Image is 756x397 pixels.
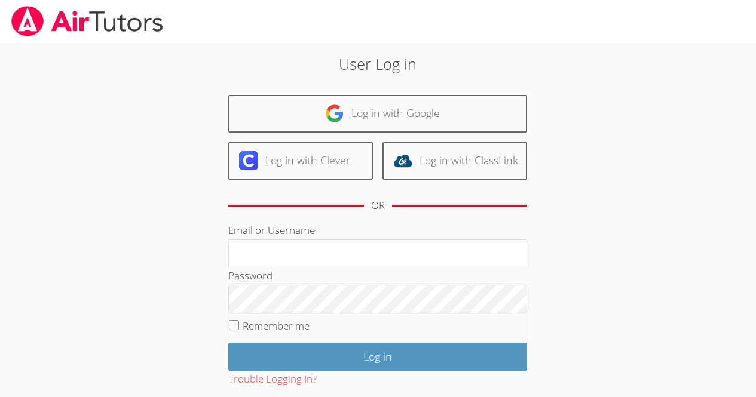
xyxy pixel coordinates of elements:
img: clever-logo-6eab21bc6e7a338710f1a6ff85c0baf02591cd810cc4098c63d3a4b26e2feb20.svg [239,151,258,170]
h2: User Log in [174,53,582,75]
div: OR [371,197,385,214]
button: Trouble Logging In? [228,371,317,388]
img: classlink-logo-d6bb404cc1216ec64c9a2012d9dc4662098be43eaf13dc465df04b49fa7ab582.svg [393,151,412,170]
img: google-logo-50288ca7cdecda66e5e0955fdab243c47b7ad437acaf1139b6f446037453330a.svg [325,104,344,123]
input: Log in [228,343,527,371]
label: Email or Username [228,223,315,237]
label: Remember me [243,319,310,333]
a: Log in with Google [228,95,527,133]
a: Log in with Clever [228,142,373,180]
a: Log in with ClassLink [382,142,527,180]
img: airtutors_banner-c4298cdbf04f3fff15de1276eac7730deb9818008684d7c2e4769d2f7ddbe033.png [10,6,164,36]
label: Password [228,269,273,282]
